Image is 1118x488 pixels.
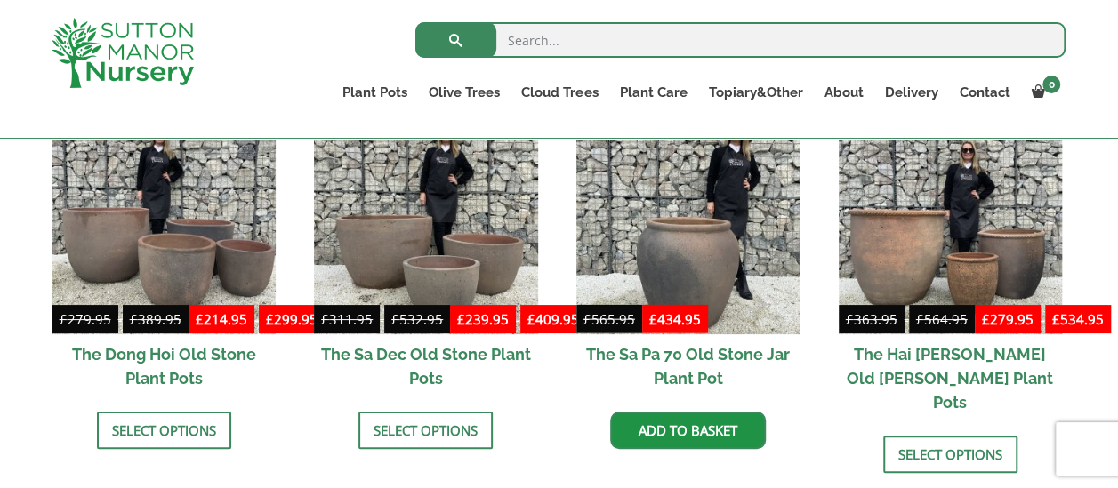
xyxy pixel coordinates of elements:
a: Olive Trees [418,80,511,105]
span: £ [130,310,138,328]
del: - [839,308,975,334]
span: £ [457,310,465,328]
img: The Sa Pa 70 Old Stone Jar Plant Pot [576,110,800,333]
span: £ [391,310,399,328]
span: 0 [1042,76,1060,93]
a: Sale! £311.95-£532.95 £239.95-£409.95 The Sa Dec Old Stone Plant Pots [314,110,537,397]
h2: The Hai [PERSON_NAME] Old [PERSON_NAME] Plant Pots [839,334,1062,422]
span: £ [196,310,204,328]
ins: - [450,308,586,334]
img: logo [52,18,194,88]
a: Plant Pots [332,80,418,105]
a: Topiary&Other [697,80,813,105]
h2: The Sa Pa 70 Old Stone Jar Plant Pot [576,334,800,398]
a: Add to basket: “The Sa Pa 70 Old Stone Jar Plant Pot” [610,412,766,449]
span: £ [1052,310,1060,328]
bdi: 434.95 [649,310,701,328]
h2: The Dong Hoi Old Stone Plant Pots [52,334,276,398]
span: £ [846,310,854,328]
bdi: 279.95 [982,310,1034,328]
bdi: 565.95 [583,310,635,328]
bdi: 363.95 [846,310,897,328]
ins: - [189,308,325,334]
span: £ [982,310,990,328]
a: Select options for “The Hai Phong Old Stone Plant Pots” [883,436,1017,473]
a: About [813,80,873,105]
span: £ [583,310,591,328]
bdi: 311.95 [321,310,373,328]
img: The Sa Dec Old Stone Plant Pots [314,110,537,333]
input: Search... [415,22,1066,58]
span: £ [321,310,329,328]
img: The Hai Phong Old Stone Plant Pots [839,110,1062,333]
span: £ [649,310,657,328]
bdi: 534.95 [1052,310,1104,328]
bdi: 299.95 [266,310,318,328]
bdi: 239.95 [457,310,509,328]
a: 0 [1020,80,1066,105]
span: £ [60,310,68,328]
h2: The Sa Dec Old Stone Plant Pots [314,334,537,398]
span: £ [527,310,535,328]
bdi: 409.95 [527,310,579,328]
span: £ [266,310,274,328]
img: The Dong Hoi Old Stone Plant Pots [52,110,276,333]
a: Sale! £363.95-£564.95 £279.95-£534.95 The Hai [PERSON_NAME] Old [PERSON_NAME] Plant Pots [839,110,1062,421]
a: Sale! £279.95-£389.95 £214.95-£299.95 The Dong Hoi Old Stone Plant Pots [52,110,276,397]
a: Delivery [873,80,948,105]
a: Sale! The Sa Pa 70 Old Stone Jar Plant Pot [576,110,800,397]
span: £ [916,310,924,328]
a: Contact [948,80,1020,105]
bdi: 564.95 [916,310,968,328]
del: - [52,308,189,334]
del: - [314,308,450,334]
ins: - [975,308,1111,334]
bdi: 532.95 [391,310,443,328]
a: Cloud Trees [511,80,608,105]
a: Select options for “The Sa Dec Old Stone Plant Pots” [358,412,493,449]
a: Plant Care [608,80,697,105]
bdi: 389.95 [130,310,181,328]
bdi: 214.95 [196,310,247,328]
a: Select options for “The Dong Hoi Old Stone Plant Pots” [97,412,231,449]
bdi: 279.95 [60,310,111,328]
